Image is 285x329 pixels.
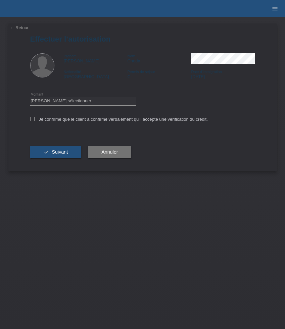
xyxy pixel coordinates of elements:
[64,69,128,79] div: [GEOGRAPHIC_DATA]
[191,70,222,74] span: Date d'immigration
[127,70,155,74] span: Permis de séjour
[64,54,77,58] span: Prénom
[30,117,208,122] label: Je confirme que le client a confirmé verbalement qu'il accepte une vérification du crédit.
[127,54,135,58] span: Nom
[64,70,81,74] span: Nationalité
[10,25,29,30] a: ← Retour
[272,5,278,12] i: menu
[30,146,82,159] button: check Suivant
[44,149,49,155] i: check
[52,149,68,155] span: Suivant
[30,35,255,43] h1: Effectuer l’autorisation
[268,6,282,10] a: menu
[191,69,255,79] div: [DATE]
[127,69,191,79] div: C
[127,53,191,63] div: Cheda
[64,53,128,63] div: [PERSON_NAME]
[88,146,131,159] button: Annuler
[101,149,118,155] span: Annuler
